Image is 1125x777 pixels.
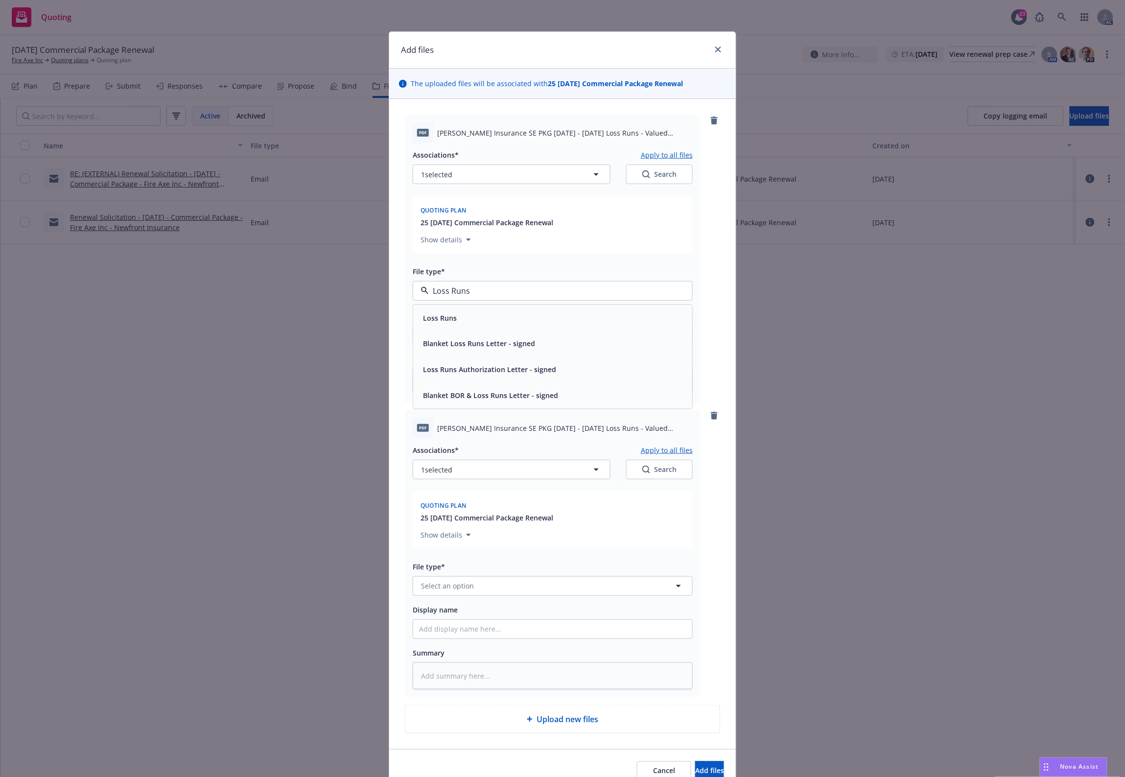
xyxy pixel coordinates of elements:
[405,705,720,733] div: Upload new files
[695,766,724,776] span: Add files
[413,562,445,571] span: File type*
[413,648,445,658] span: Summary
[421,513,553,523] button: 25 [DATE] Commercial Package Renewal
[413,267,445,276] span: File type*
[437,128,693,138] span: [PERSON_NAME] Insurance SE PKG [DATE] - [DATE] Loss Runs - Valued [DATE].pdf
[642,169,677,179] div: Search
[411,78,683,89] span: The uploaded files will be associated with
[437,423,693,433] span: [PERSON_NAME] Insurance SE PKG [DATE] - [DATE] Loss Runs - Valued [DATE].pdf
[653,766,675,776] span: Cancel
[429,285,673,297] input: Filter by keyword
[642,466,650,473] svg: Search
[423,313,457,323] button: Loss Runs
[548,79,683,88] strong: 25 [DATE] Commercial Package Renewal
[626,165,693,184] button: SearchSearch
[421,169,452,180] span: 1 selected
[413,620,692,638] input: Add display name here...
[421,217,553,228] button: 25 [DATE] Commercial Package Renewal
[423,339,535,349] button: Blanket Loss Runs Letter - signed
[642,465,677,474] div: Search
[1040,757,1107,777] button: Nova Assist
[641,444,693,456] button: Apply to all files
[413,605,458,614] span: Display name
[537,713,598,725] span: Upload new files
[421,581,474,591] span: Select an option
[626,460,693,479] button: SearchSearch
[413,576,693,596] button: Select an option
[1060,763,1099,771] span: Nova Assist
[413,165,610,184] button: 1selected
[417,129,429,136] span: pdf
[708,410,720,422] a: remove
[417,424,429,431] span: pdf
[1040,758,1053,777] div: Drag to move
[641,149,693,161] button: Apply to all files
[417,529,475,541] button: Show details
[708,115,720,126] a: remove
[401,44,434,56] h1: Add files
[642,170,650,178] svg: Search
[423,365,556,375] button: Loss Runs Authorization Letter - signed
[417,234,475,246] button: Show details
[421,465,452,475] span: 1 selected
[423,391,558,401] button: Blanket BOR & Loss Runs Letter - signed
[421,501,467,510] span: Quoting plan
[413,150,459,160] span: Associations*
[712,44,724,55] a: close
[421,206,467,214] span: Quoting plan
[413,460,610,479] button: 1selected
[413,446,459,455] span: Associations*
